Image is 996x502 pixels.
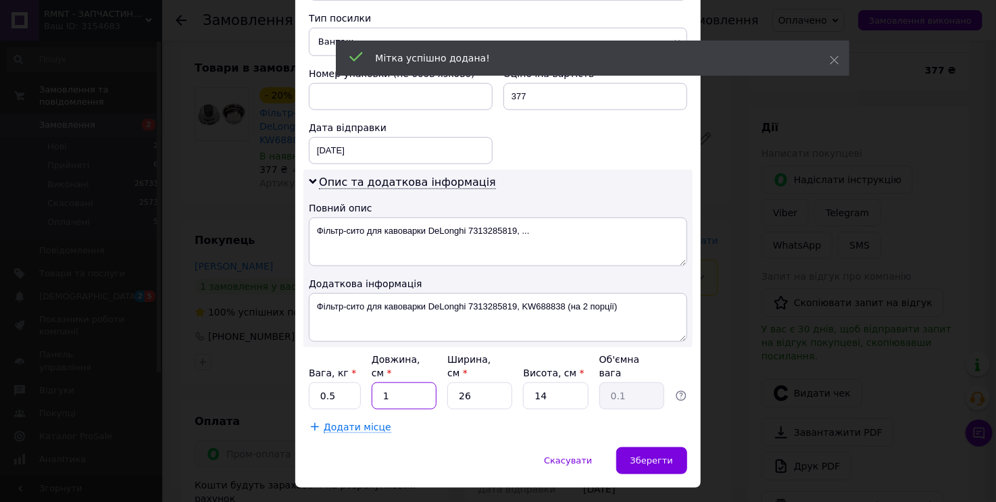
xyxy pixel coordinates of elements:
[630,455,673,466] span: Зберегти
[324,422,391,433] span: Додати місце
[309,293,687,342] textarea: Фільтр-сито для кавоварки DeLonghi 7313285819, KW688838 (на 2 порції)
[309,28,687,56] span: Вантаж
[309,218,687,266] textarea: Фільтр-сито для кавоварки DeLonghi 7313285819, ...
[309,121,493,134] div: Дата відправки
[372,354,420,378] label: Довжина, см
[319,176,496,189] span: Опис та додаткова інформація
[376,51,796,65] div: Мітка успішно додана!
[309,67,493,80] div: Номер упаковки (не обов'язково)
[544,455,592,466] span: Скасувати
[309,201,687,215] div: Повний опис
[447,354,491,378] label: Ширина, см
[309,13,371,24] span: Тип посилки
[309,277,687,291] div: Додаткова інформація
[523,368,584,378] label: Висота, см
[309,368,356,378] label: Вага, кг
[599,353,664,380] div: Об'ємна вага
